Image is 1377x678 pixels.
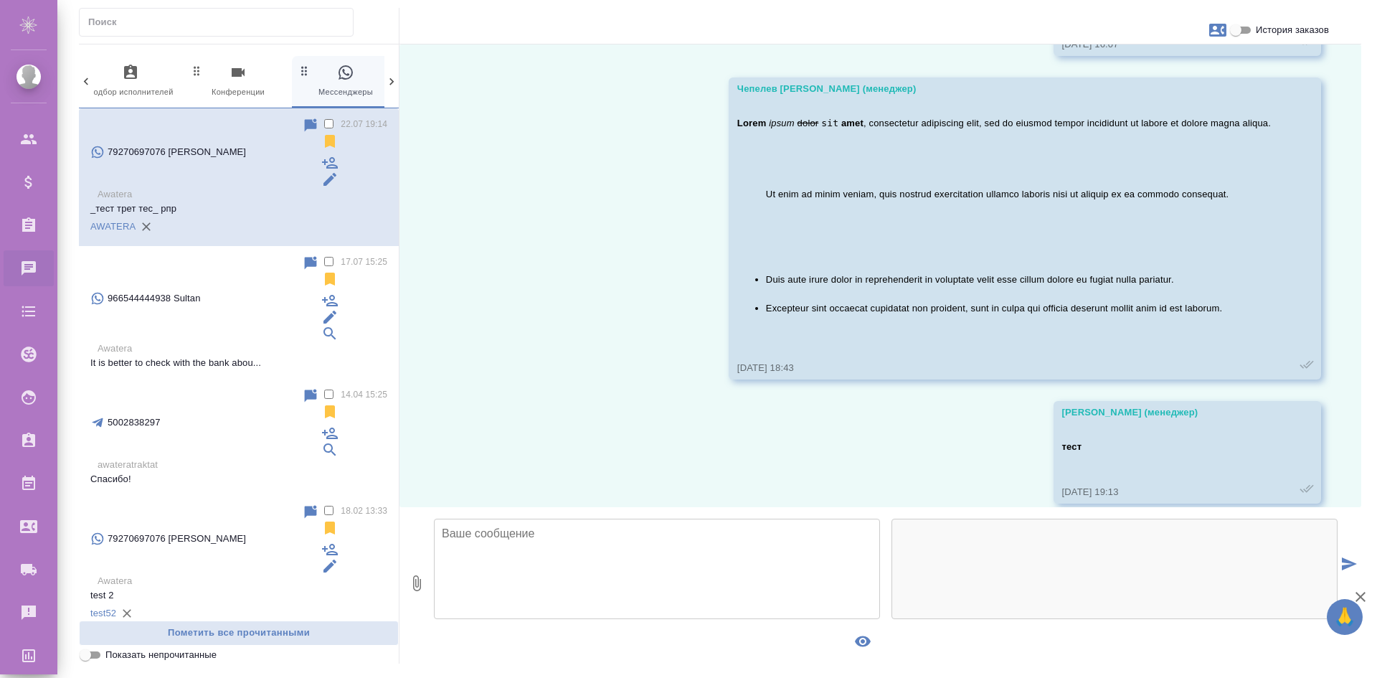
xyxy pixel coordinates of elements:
button: Предпросмотр [846,624,880,659]
span: История заказов [1256,23,1329,37]
code: sit [821,118,838,128]
em: ipsum [769,118,795,128]
p: , consectetur adipiscing elit, sed do eiusmod tempor incididunt ut labore et dolore magna aliqua. [737,116,1271,131]
div: [DATE] 18:43 [737,361,1271,375]
button: 🙏 [1327,599,1363,635]
a: test52 [90,608,116,618]
p: 5002838297 [108,415,161,430]
div: Пометить непрочитанным [302,387,319,405]
p: Awatera [98,574,387,588]
div: Подписать на чат другого [321,292,339,309]
button: Заявки [1201,13,1235,47]
div: Пометить непрочитанным [302,504,319,521]
del: dolor [798,118,819,128]
p: 966544444938 Sultan [108,291,201,306]
strong: Lorem [737,118,767,128]
div: [DATE] 19:13 [1062,485,1272,499]
div: Привязать клиента [321,325,339,342]
div: [DATE] 16:07 [1062,37,1272,52]
strong: amet [841,118,863,128]
span: Конференции [190,64,286,99]
li: Excepteur sint occaecat cupidatat non proident, sunt in culpa qui officia deserunt mollit anim id... [766,301,1271,316]
p: 79270697076 [PERSON_NAME] [108,145,246,159]
div: Пометить непрочитанным [302,255,319,272]
input: Поиск [88,12,353,32]
p: test 2 [90,588,387,603]
button: Удалить привязку [116,603,138,624]
span: Подбор исполнителей [82,64,179,99]
svg: Отписаться [321,270,339,288]
a: AWATERA [90,221,136,232]
li: Duis aute irure dolor in reprehenderit in voluptate velit esse cillum dolore eu fugiat nulla pari... [766,273,1271,287]
svg: Отписаться [321,133,339,150]
p: Спасибо! [90,472,387,486]
div: Редактировать контакт [321,557,339,575]
div: 79270697076 [PERSON_NAME]22.07 19:14Awatera_тест трет тес_ рпрAWATERA [79,108,399,246]
p: It is better to check with the bank abou... [90,356,387,370]
span: 🙏 [1333,602,1357,632]
div: Редактировать контакт [321,309,339,326]
div: 966544444938 Sultan17.07 15:25AwateraIt is better to check with the bank abou... [79,246,399,379]
p: 18.02 13:33 [341,504,387,518]
span: Показать непрочитанные [105,648,217,662]
strong: тест [1062,441,1082,452]
p: 22.07 19:14 [341,117,387,131]
div: [PERSON_NAME] (менеджер) [1062,405,1272,420]
svg: Зажми и перетащи, чтобы поменять порядок вкладок [190,64,204,77]
div: 500283829714.04 15:25awateratraktatСпасибо! [79,379,399,495]
div: Пометить непрочитанным [302,117,319,134]
button: Пометить все прочитанными [79,621,399,646]
p: _тест трет тес_ рпр [90,202,387,216]
div: Подписать на чат другого [321,154,339,171]
p: Awatera [98,342,387,356]
svg: Зажми и перетащи, чтобы поменять порядок вкладок [298,64,311,77]
span: Мессенджеры [298,64,394,99]
div: Подписать на чат другого [321,541,339,558]
svg: Отписаться [321,519,339,537]
div: Чепелев [PERSON_NAME] (менеджер) [737,82,1271,96]
p: Awatera [98,187,387,202]
p: 14.04 15:25 [341,387,387,402]
span: Пометить все прочитанными [87,625,391,641]
svg: Отписаться [321,403,339,420]
div: 79270697076 [PERSON_NAME]18.02 13:33Awateratest 2test52 [79,495,399,633]
p: Ut enim ad minim veniam, quis nostrud exercitation ullamco laboris nisi ut aliquip ex ea commodo ... [766,187,1242,202]
button: Удалить привязку [136,216,157,237]
div: Подписать на чат другого [321,425,339,442]
p: awateratraktat [98,458,387,472]
div: Редактировать контакт [321,171,339,188]
p: 79270697076 [PERSON_NAME] [108,532,246,546]
p: 17.07 15:25 [341,255,387,269]
div: Привязать клиента [321,441,339,458]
